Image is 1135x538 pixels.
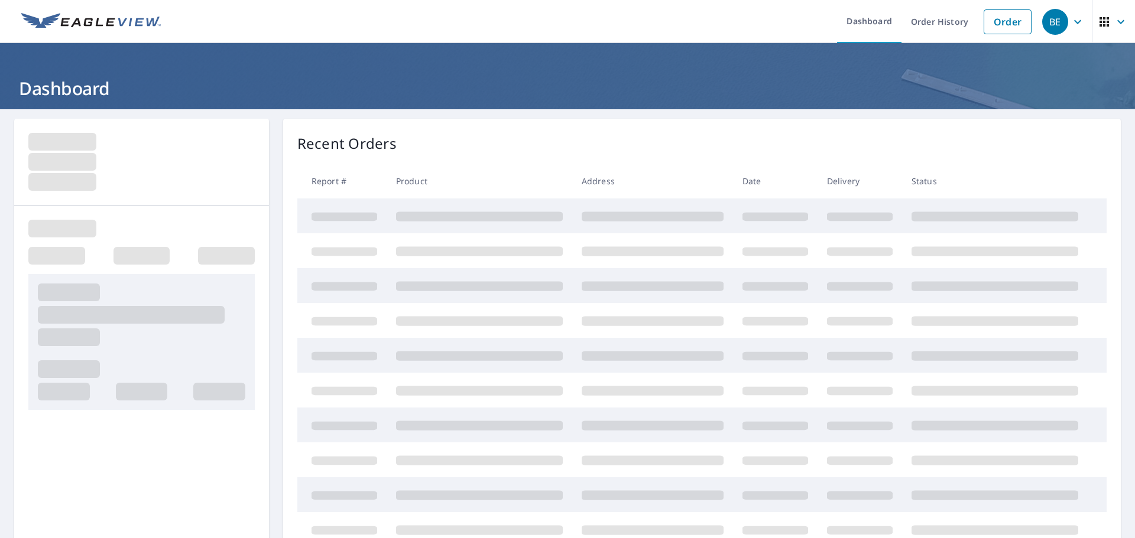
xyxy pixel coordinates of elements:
[984,9,1032,34] a: Order
[902,164,1088,198] th: Status
[572,164,733,198] th: Address
[733,164,818,198] th: Date
[297,133,397,154] p: Recent Orders
[1042,9,1068,35] div: BE
[818,164,902,198] th: Delivery
[14,76,1121,100] h1: Dashboard
[297,164,387,198] th: Report #
[21,13,161,31] img: EV Logo
[387,164,572,198] th: Product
